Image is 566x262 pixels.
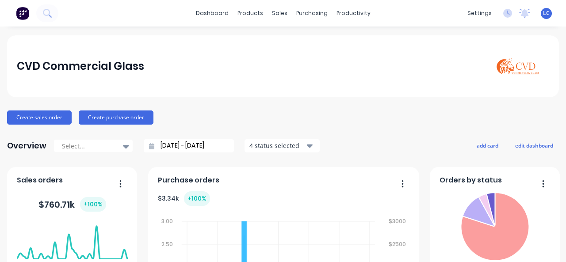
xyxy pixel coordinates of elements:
div: sales [268,7,292,20]
div: purchasing [292,7,332,20]
div: CVD Commercial Glass [17,57,144,75]
tspan: $3000 [389,217,406,225]
tspan: $2500 [389,240,406,248]
button: Create purchase order [79,110,153,125]
div: products [233,7,268,20]
div: $ 760.71k [38,197,106,212]
div: Overview [7,137,46,155]
tspan: 3.00 [161,217,172,225]
tspan: 2.50 [161,240,172,248]
img: CVD Commercial Glass [487,43,549,90]
span: Sales orders [17,175,63,186]
img: Factory [16,7,29,20]
div: + 100 % [184,191,210,206]
button: add card [471,140,504,151]
div: $ 3.34k [158,191,210,206]
div: productivity [332,7,375,20]
span: LC [543,9,550,17]
div: + 100 % [80,197,106,212]
span: Purchase orders [158,175,219,186]
button: edit dashboard [509,140,559,151]
button: 4 status selected [245,139,320,152]
div: 4 status selected [249,141,305,150]
button: Create sales order [7,110,72,125]
span: Orders by status [440,175,502,186]
div: settings [463,7,496,20]
a: dashboard [191,7,233,20]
